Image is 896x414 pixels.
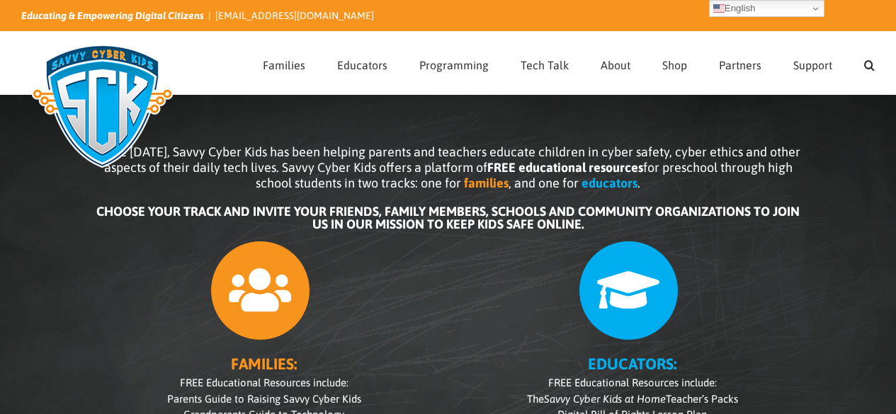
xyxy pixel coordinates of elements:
i: Educating & Empowering Digital Citizens [21,10,204,21]
a: Families [263,32,305,94]
b: educators [582,176,637,190]
span: The Teacher’s Packs [527,393,738,405]
a: Programming [419,32,489,94]
a: Educators [337,32,387,94]
b: CHOOSE YOUR TRACK AND INVITE YOUR FRIENDS, FAMILY MEMBERS, SCHOOLS AND COMMUNITY ORGANIZATIONS TO... [96,204,800,231]
a: Partners [719,32,761,94]
i: Savvy Cyber Kids at Home [544,393,666,405]
span: Families [263,59,305,71]
span: . [637,176,640,190]
b: FREE educational resources [487,160,643,175]
span: Tech Talk [521,59,569,71]
a: Tech Talk [521,32,569,94]
span: Since [DATE], Savvy Cyber Kids has been helping parents and teachers educate children in cyber sa... [96,144,800,190]
span: Support [793,59,832,71]
a: Search [864,32,875,94]
span: About [601,59,630,71]
img: en [713,3,725,14]
span: FREE Educational Resources include: [180,376,348,389]
a: [EMAIL_ADDRESS][DOMAIN_NAME] [215,10,374,21]
b: FAMILIES: [231,355,297,373]
b: families [464,176,509,190]
span: , and one for [509,176,579,190]
span: Parents Guide to Raising Savvy Cyber Kids [167,393,361,405]
span: Programming [419,59,489,71]
span: Partners [719,59,761,71]
span: Shop [662,59,687,71]
a: Shop [662,32,687,94]
span: Educators [337,59,387,71]
nav: Main Menu [263,32,875,94]
a: Support [793,32,832,94]
span: FREE Educational Resources include: [548,376,717,389]
b: EDUCATORS: [588,355,676,373]
a: About [601,32,630,94]
img: Savvy Cyber Kids Logo [21,35,183,177]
